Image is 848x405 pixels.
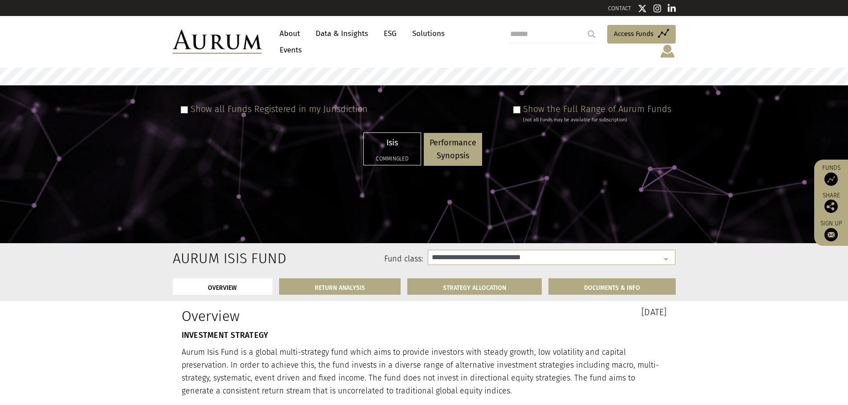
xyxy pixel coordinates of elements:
a: Funds [819,164,844,186]
a: ESG [379,25,401,42]
a: Access Funds [607,25,676,44]
a: DOCUMENTS & INFO [548,278,676,295]
h1: Overview [182,308,418,325]
p: Aurum Isis Fund is a global multi-strategy fund which aims to provide investors with steady growt... [182,346,667,397]
label: Show all Funds Registered in my Jurisdiction [191,104,368,114]
div: (not all Funds may be available for subscription) [523,116,671,124]
a: Events [275,42,302,58]
div: Share [819,192,844,213]
a: Sign up [819,220,844,241]
h2: Aurum Isis Fund [173,250,245,267]
a: About [275,25,304,42]
img: Instagram icon [653,4,661,13]
strong: INVESTMENT STRATEGY [182,330,268,340]
span: Access Funds [614,28,653,39]
p: Performance Synopsis [430,136,476,162]
input: Submit [583,25,600,43]
img: Aurum [173,30,262,54]
label: Show the Full Range of Aurum Funds [523,104,671,114]
img: Share this post [824,200,838,213]
a: CONTACT [608,5,631,12]
a: RETURN ANALYSIS [279,278,401,295]
a: Data & Insights [311,25,373,42]
img: Sign up to our newsletter [824,228,838,241]
label: Fund class: [259,253,424,265]
img: account-icon.svg [659,44,676,59]
p: Isis [369,136,415,149]
h3: [DATE] [431,308,667,317]
img: Access Funds [824,172,838,186]
h5: Commingled [369,156,415,161]
img: Linkedin icon [668,4,676,13]
img: Twitter icon [638,4,647,13]
a: STRATEGY ALLOCATION [407,278,542,295]
a: Solutions [408,25,449,42]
